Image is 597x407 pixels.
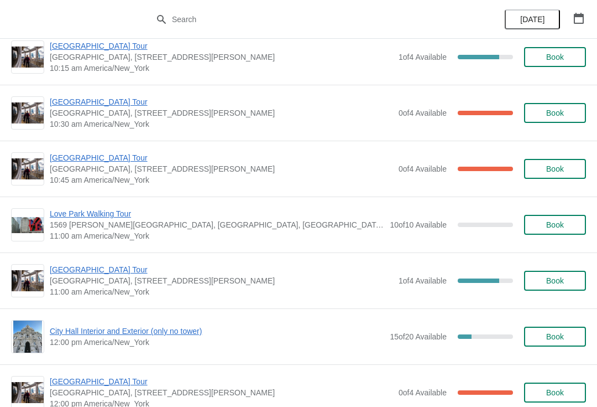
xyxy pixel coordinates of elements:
span: [GEOGRAPHIC_DATA], [STREET_ADDRESS][PERSON_NAME] [50,163,393,174]
span: 10:15 am America/New_York [50,63,393,74]
span: 11:00 am America/New_York [50,230,384,241]
span: Love Park Walking Tour [50,208,384,219]
span: 12:00 pm America/New_York [50,337,384,348]
span: 15 of 20 Available [390,332,447,341]
span: Book [546,388,564,397]
span: [GEOGRAPHIC_DATA], [STREET_ADDRESS][PERSON_NAME] [50,51,393,63]
span: [GEOGRAPHIC_DATA], [STREET_ADDRESS][PERSON_NAME] [50,275,393,286]
img: City Hall Tower Tour | City Hall Visitor Center, 1400 John F Kennedy Boulevard Suite 121, Philade... [12,158,44,180]
span: 1569 [PERSON_NAME][GEOGRAPHIC_DATA], [GEOGRAPHIC_DATA], [GEOGRAPHIC_DATA], [GEOGRAPHIC_DATA] [50,219,384,230]
span: 0 of 4 Available [399,388,447,397]
span: 1 of 4 Available [399,276,447,285]
span: [GEOGRAPHIC_DATA] Tour [50,96,393,107]
button: Book [524,271,586,291]
button: Book [524,327,586,347]
span: [GEOGRAPHIC_DATA] Tour [50,40,393,51]
span: Book [546,109,564,117]
span: Book [546,164,564,173]
button: [DATE] [505,9,560,29]
button: Book [524,383,586,403]
img: City Hall Tower Tour | City Hall Visitor Center, 1400 John F Kennedy Boulevard Suite 121, Philade... [12,382,44,404]
button: Book [524,215,586,235]
button: Book [524,103,586,123]
span: 10:30 am America/New_York [50,119,393,130]
button: Book [524,159,586,179]
span: [GEOGRAPHIC_DATA], [STREET_ADDRESS][PERSON_NAME] [50,387,393,398]
span: Book [546,332,564,341]
span: 0 of 4 Available [399,164,447,173]
span: [DATE] [520,15,544,24]
span: Book [546,220,564,229]
img: City Hall Interior and Exterior (only no tower) | | 12:00 pm America/New_York [13,321,43,353]
span: [GEOGRAPHIC_DATA], [STREET_ADDRESS][PERSON_NAME] [50,107,393,119]
img: City Hall Tower Tour | City Hall Visitor Center, 1400 John F Kennedy Boulevard Suite 121, Philade... [12,102,44,124]
span: 10 of 10 Available [390,220,447,229]
input: Search [171,9,448,29]
span: 10:45 am America/New_York [50,174,393,186]
span: 1 of 4 Available [399,53,447,61]
span: 11:00 am America/New_York [50,286,393,297]
span: [GEOGRAPHIC_DATA] Tour [50,264,393,275]
img: City Hall Tower Tour | City Hall Visitor Center, 1400 John F Kennedy Boulevard Suite 121, Philade... [12,270,44,292]
img: City Hall Tower Tour | City Hall Visitor Center, 1400 John F Kennedy Boulevard Suite 121, Philade... [12,47,44,68]
span: [GEOGRAPHIC_DATA] Tour [50,152,393,163]
span: [GEOGRAPHIC_DATA] Tour [50,376,393,387]
span: Book [546,53,564,61]
span: Book [546,276,564,285]
img: Love Park Walking Tour | 1569 John F Kennedy Boulevard, Philadelphia, PA, USA | 11:00 am America/... [12,217,44,233]
span: 0 of 4 Available [399,109,447,117]
span: City Hall Interior and Exterior (only no tower) [50,326,384,337]
button: Book [524,47,586,67]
